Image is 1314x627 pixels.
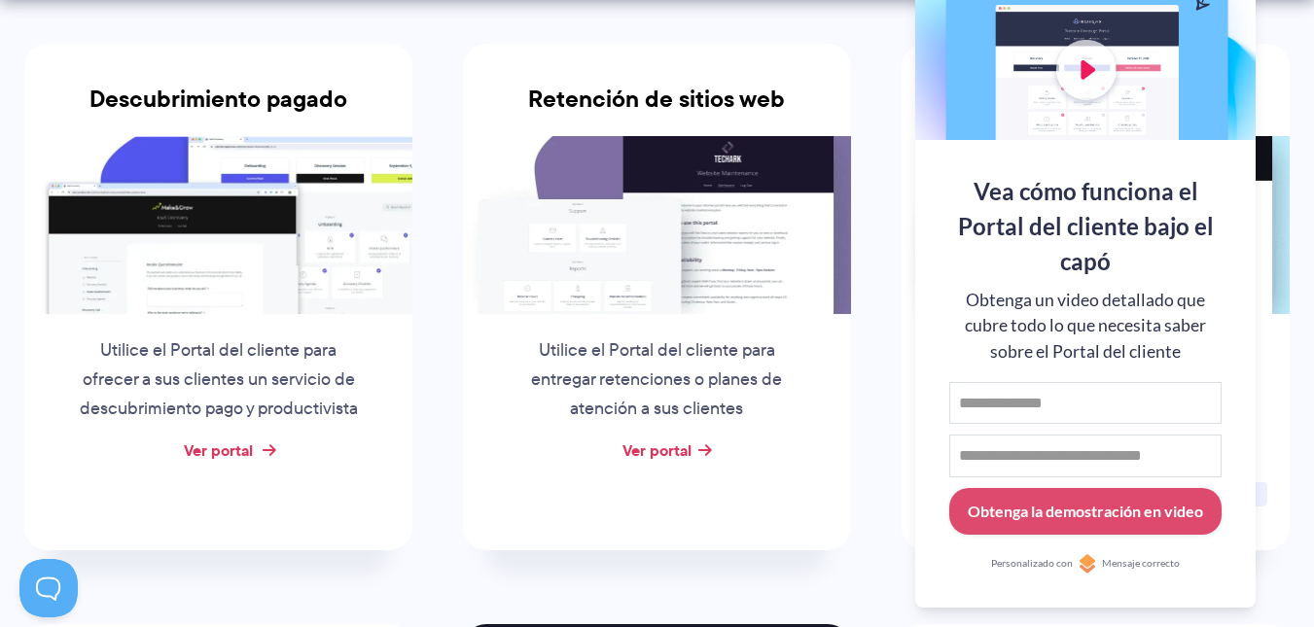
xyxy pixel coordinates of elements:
font: Retención de sitios web [528,81,785,117]
font: Personalizado con [991,557,1073,569]
iframe: Activar/desactivar soporte al cliente [19,559,78,617]
font: Obtenga la demostración en video [968,502,1203,520]
font: Mensaje correcto [1102,557,1180,569]
img: Personalizado con RightMessage [1078,554,1097,574]
font: Utilice el Portal del cliente para ofrecer a sus clientes un servicio de descubrimiento pago y pr... [80,337,358,421]
font: Obtenga un video detallado que cubre todo lo que necesita saber sobre el Portal del cliente [965,290,1206,362]
button: Obtenga la demostración en video [949,488,1222,536]
font: Descubrimiento pagado [89,81,347,117]
a: Ver portal [184,438,253,462]
a: Personalizado conMensaje correcto [949,554,1222,574]
font: Utilice el Portal del cliente para entregar retenciones o planes de atención a sus clientes [531,337,782,421]
font: Vea cómo funciona el Portal del cliente bajo el capó [958,177,1214,275]
a: Ver portal [622,438,692,462]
